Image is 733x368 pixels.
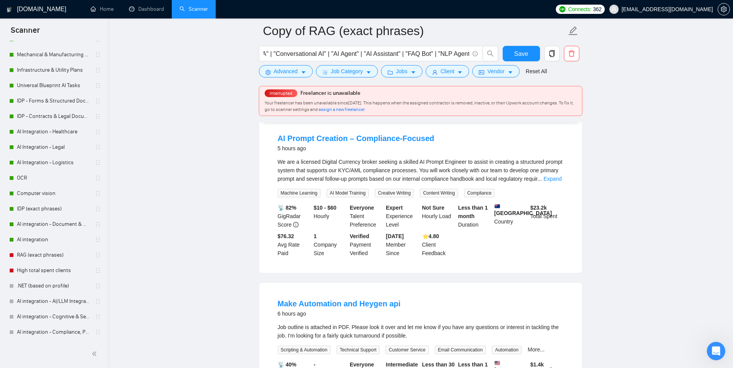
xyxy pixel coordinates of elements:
[95,237,101,243] span: holder
[17,186,90,201] a: Computer vision
[319,107,364,112] span: assign a new freelancer
[274,67,298,76] span: Advanced
[95,129,101,135] span: holder
[263,49,469,59] input: Search Freelance Jobs...
[479,69,484,75] span: idcard
[508,69,513,75] span: caret-down
[495,360,500,366] img: 🇺🇸
[95,160,101,166] span: holder
[386,205,403,211] b: Expert
[386,346,428,354] span: Customer Service
[503,46,540,61] button: Save
[718,6,730,12] span: setting
[278,134,434,143] a: AI Prompt Creation – Compliance-Focused
[17,93,90,109] a: IDP - Forms & Structured Documents
[514,49,528,59] span: Save
[348,232,384,257] div: Payment Verified
[95,113,101,119] span: holder
[95,283,101,289] span: holder
[464,189,495,197] span: Compliance
[483,50,498,57] span: search
[472,65,519,77] button: idcardVendorcaret-down
[350,233,369,239] b: Verified
[544,46,560,61] button: copy
[278,158,564,183] div: We are a licensed Digital Currency broker seeking a skilled AI Prompt Engineer to assist in creat...
[17,217,90,232] a: AI integration - Document & Workflow Automation
[17,232,90,247] a: AI integration
[432,69,438,75] span: user
[5,25,46,41] span: Scanner
[384,232,421,257] div: Member Since
[493,203,529,229] div: Country
[456,203,493,229] div: Duration
[267,91,295,96] span: Interrupted
[386,361,418,368] b: Intermediate
[458,205,488,219] b: Less than 1 month
[278,361,297,368] b: 📡 40%
[564,50,579,57] span: delete
[95,221,101,227] span: holder
[17,170,90,186] a: OCR
[545,50,559,57] span: copy
[366,69,371,75] span: caret-down
[17,263,90,278] a: High total spent clients
[95,206,101,212] span: holder
[494,203,552,216] b: [GEOGRAPHIC_DATA]
[17,124,90,139] a: AI Integration - Healthcare
[95,267,101,274] span: holder
[278,346,330,354] span: Scripting & Automation
[528,346,545,353] a: More...
[276,203,312,229] div: GigRadar Score
[17,247,90,263] a: RAG (exact phrases)
[422,233,439,239] b: ⭐️ 4.80
[95,67,101,73] span: holder
[593,5,601,13] span: 362
[278,144,434,153] div: 5 hours ago
[95,98,101,104] span: holder
[718,6,730,12] a: setting
[179,6,208,12] a: searchScanner
[7,3,12,16] img: logo
[441,67,455,76] span: Client
[95,329,101,335] span: holder
[17,78,90,93] a: Universal Blueprint AI Tasks
[375,189,414,197] span: Creative Writing
[381,65,423,77] button: folderJobscaret-down
[396,67,408,76] span: Jobs
[537,176,542,182] span: ...
[386,233,404,239] b: [DATE]
[421,232,457,257] div: Client Feedback
[526,67,547,76] a: Reset All
[314,233,317,239] b: 1
[718,3,730,15] button: setting
[265,100,574,112] span: Your freelancer has been unavailable since [DATE] . This happens when the assigned contractor is ...
[17,294,90,309] a: AI integration - AI/LLM Integration & Deployment
[348,203,384,229] div: Talent Preference
[530,361,544,368] b: $ 1.4k
[278,299,401,308] a: Make Automation and Heygen api
[95,144,101,150] span: holder
[530,205,547,211] b: $ 23.2k
[529,203,565,229] div: Total Spent
[300,90,361,96] span: Freelancer is unavailable
[422,205,444,211] b: Not Sure
[322,69,328,75] span: bars
[316,65,378,77] button: barsJob Categorycaret-down
[411,69,416,75] span: caret-down
[457,69,463,75] span: caret-down
[278,323,564,340] div: Job outline is attached in PDF. Please look it over and let me know if you have any questions or ...
[17,62,90,78] a: Infrastructure & Utility Plans
[350,361,374,368] b: Everyone
[564,46,579,61] button: delete
[301,69,306,75] span: caret-down
[95,52,101,58] span: holder
[259,65,313,77] button: settingAdvancedcaret-down
[473,51,478,56] span: info-circle
[495,203,500,209] img: 🇦🇺
[559,6,565,12] img: upwork-logo.png
[278,233,294,239] b: $76.32
[278,205,297,211] b: 📡 82%
[278,189,320,197] span: Machine Learning
[312,232,348,257] div: Company Size
[568,26,578,36] span: edit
